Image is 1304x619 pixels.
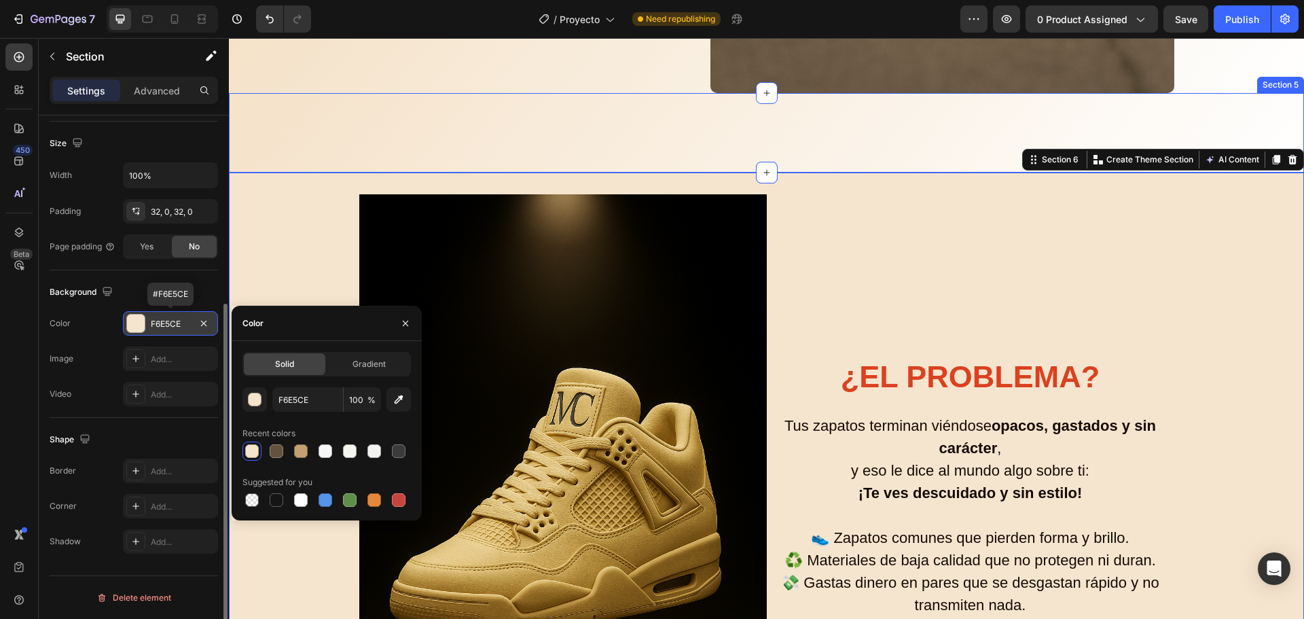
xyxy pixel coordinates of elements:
[10,249,33,260] div: Beta
[151,389,215,401] div: Add...
[50,283,115,302] div: Background
[1026,5,1158,33] button: 0 product assigned
[367,394,376,406] span: %
[89,11,95,27] p: 7
[151,536,215,548] div: Add...
[50,500,77,512] div: Corner
[242,476,312,489] div: Suggested for you
[612,321,871,356] strong: ¿El problema?
[67,84,105,98] p: Settings
[140,241,153,253] span: Yes
[50,353,73,365] div: Image
[630,446,854,463] strong: ¡Te ves descuidado y sin estilo!
[50,169,72,181] div: Width
[50,465,76,477] div: Border
[710,379,927,419] strong: opacos, gastados y sin carácter
[1258,552,1290,585] div: Open Intercom Messenger
[646,13,715,25] span: Need republishing
[352,358,386,370] span: Gradient
[50,388,71,400] div: Video
[13,145,33,156] div: 450
[229,38,1304,619] iframe: Design area
[50,535,81,548] div: Shadow
[560,12,600,26] span: Proyecto
[539,489,944,578] p: 👟 Zapatos comunes que pierden forma y brillo. ♻️ Materiales de baja calidad que no protegen ni du...
[1175,14,1197,25] span: Save
[50,431,93,449] div: Shape
[1037,12,1127,26] span: 0 product assigned
[50,135,86,153] div: Size
[151,501,215,513] div: Add...
[50,241,115,253] div: Page padding
[275,358,294,370] span: Solid
[50,587,218,609] button: Delete element
[151,206,215,218] div: 32, 0, 32, 0
[1214,5,1271,33] button: Publish
[272,387,343,412] input: Eg: FFFFFF
[5,5,101,33] button: 7
[810,116,852,128] div: Section 6
[134,84,180,98] p: Advanced
[96,590,171,606] div: Delete element
[189,241,200,253] span: No
[66,48,177,65] p: Section
[539,376,944,466] p: Tus zapatos terminan viéndose , y eso le dice al mundo algo sobre ti:
[256,5,311,33] div: Undo/Redo
[1031,41,1072,53] div: Section 5
[554,12,557,26] span: /
[877,116,964,128] p: Create Theme Section
[151,465,215,478] div: Add...
[50,317,71,330] div: Color
[973,113,1033,130] button: AI Content
[242,317,264,330] div: Color
[151,318,190,330] div: F6E5CE
[1225,12,1259,26] div: Publish
[151,353,215,366] div: Add...
[124,163,217,188] input: Auto
[50,205,81,217] div: Padding
[1163,5,1208,33] button: Save
[242,427,295,440] div: Recent colors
